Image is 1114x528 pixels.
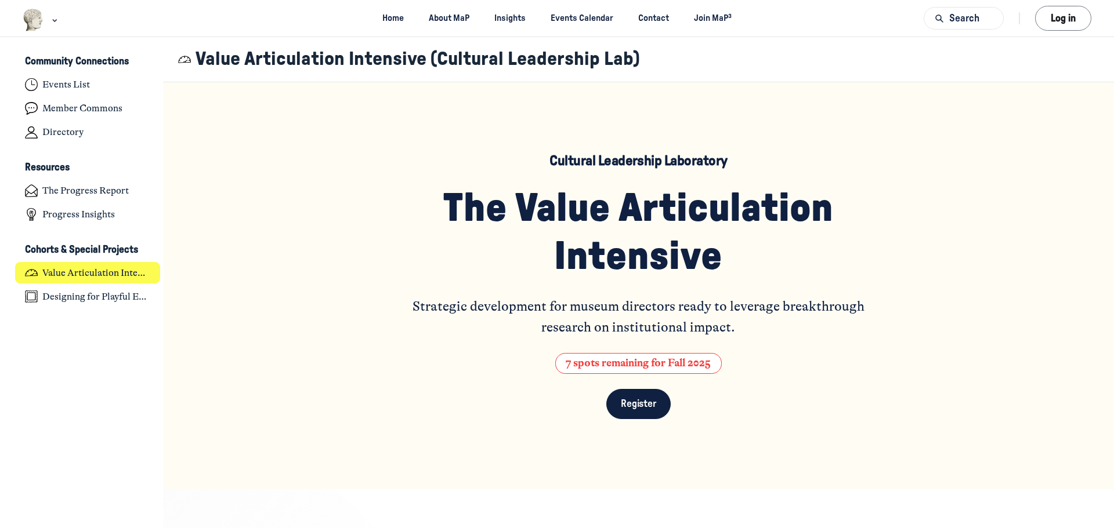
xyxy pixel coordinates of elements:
button: Community ConnectionsCollapse space [15,52,161,72]
a: Directory [15,122,161,143]
span: 7 spots remaining for Fall 2025 [555,353,722,374]
h5: Cultural Leadership Laboratory [549,152,727,170]
button: Search [924,7,1004,30]
a: Designing for Playful Engagement [15,286,161,307]
a: Contact [628,8,679,29]
h3: Resources [25,162,70,174]
header: Page Header [163,37,1114,82]
h4: Events List [42,79,90,90]
a: Value Articulation Intensive (Cultural Leadership Lab) [15,262,161,283]
h4: Designing for Playful Engagement [42,291,150,303]
p: Strategic development for museum directors ready to leverage breakthrough research on institution... [398,296,879,338]
h4: Value Articulation Intensive (Cultural Leadership Lab) [42,267,150,279]
h4: Directory [42,126,84,138]
button: Museums as Progress logo [23,8,60,32]
a: Join MaP³ [684,8,742,29]
a: Insights [484,8,536,29]
a: Home [372,8,414,29]
a: The Progress Report [15,180,161,202]
h1: Value Articulation Intensive (Cultural Leadership Lab) [196,48,640,71]
button: ResourcesCollapse space [15,158,161,178]
h4: Member Commons [42,103,122,114]
a: Member Commons [15,98,161,119]
button: Cohorts & Special ProjectsCollapse space [15,240,161,260]
h4: The Progress Report [42,185,129,196]
a: Events List [15,74,161,96]
h4: Progress Insights [42,209,115,220]
img: Museums as Progress logo [23,9,44,31]
h3: Community Connections [25,56,129,68]
a: Register [606,389,671,419]
h3: Cohorts & Special Projects [25,244,138,256]
a: Events Calendar [541,8,624,29]
a: About MaP [419,8,480,29]
a: Progress Insights [15,204,161,225]
h1: The Value Articulation Intensive [398,185,879,281]
button: Log in [1035,6,1091,31]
